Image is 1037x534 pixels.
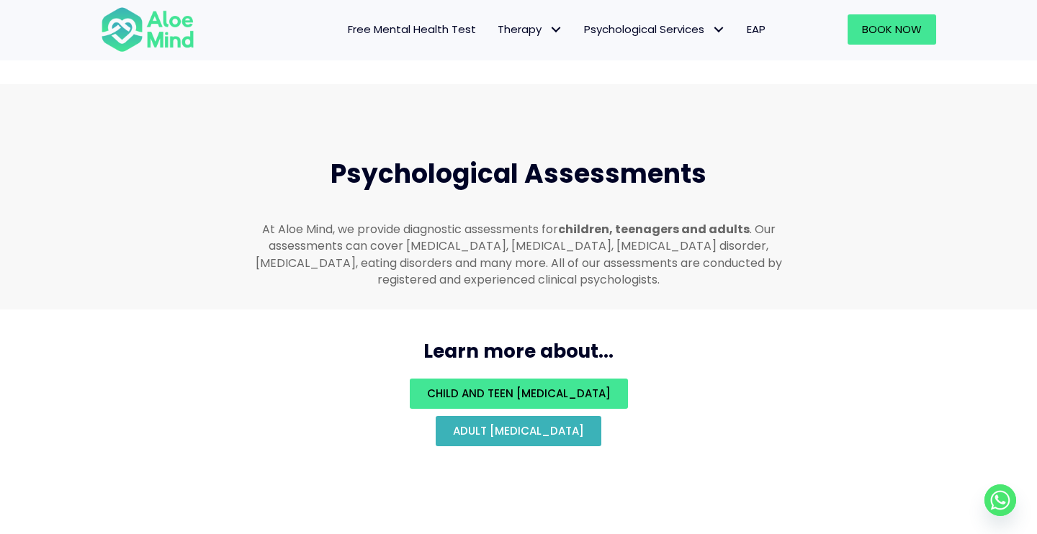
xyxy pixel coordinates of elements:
a: TherapyTherapy: submenu [487,14,573,45]
span: Adult [MEDICAL_DATA] [453,423,584,438]
span: Child and teen [MEDICAL_DATA] [427,386,611,401]
span: Therapy [498,22,562,37]
span: Psychological Services: submenu [708,19,729,40]
a: Psychological ServicesPsychological Services: submenu [573,14,736,45]
span: Free Mental Health Test [348,22,476,37]
span: Psychological Services [584,22,725,37]
h3: Learn more about... [86,338,951,364]
span: Psychological Assessments [331,155,706,192]
strong: children, teenagers and adults [558,221,750,237]
a: Book Now [848,14,936,45]
a: Whatsapp [984,484,1016,516]
a: EAP [736,14,776,45]
img: Aloe mind Logo [101,6,194,53]
a: Child and teen [MEDICAL_DATA] [410,379,628,409]
span: EAP [747,22,766,37]
span: Therapy: submenu [545,19,566,40]
p: At Aloe Mind, we provide diagnostic assessments for . Our assessments can cover [MEDICAL_DATA], [... [248,221,789,288]
a: Free Mental Health Test [337,14,487,45]
a: Adult [MEDICAL_DATA] [436,416,601,446]
span: Book Now [862,22,922,37]
nav: Menu [213,14,776,45]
